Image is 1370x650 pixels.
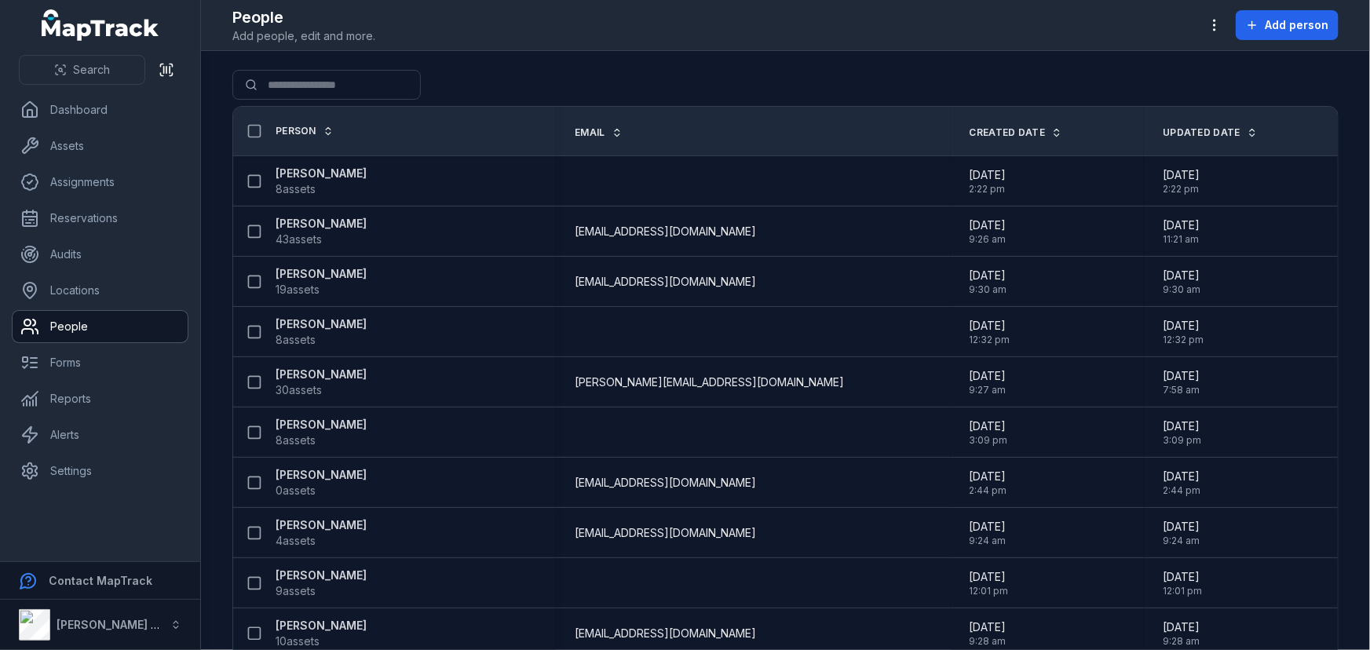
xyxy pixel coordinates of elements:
[970,318,1010,346] time: 6/6/2025, 12:32:38 PM
[970,318,1010,334] span: [DATE]
[1163,283,1200,296] span: 9:30 am
[1163,126,1258,139] a: Updated Date
[575,274,756,290] span: [EMAIL_ADDRESS][DOMAIN_NAME]
[970,585,1009,597] span: 12:01 pm
[970,384,1006,396] span: 9:27 am
[276,618,367,634] strong: [PERSON_NAME]
[970,469,1007,484] span: [DATE]
[276,467,367,483] strong: [PERSON_NAME]
[970,418,1008,434] span: [DATE]
[970,334,1010,346] span: 12:32 pm
[1163,268,1200,283] span: [DATE]
[1163,217,1200,233] span: [DATE]
[42,9,159,41] a: MapTrack
[276,533,316,549] span: 4 assets
[232,6,375,28] h2: People
[1163,318,1204,334] span: [DATE]
[970,418,1008,447] time: 8/8/2025, 3:09:04 PM
[1163,418,1201,434] span: [DATE]
[1163,167,1200,195] time: 8/20/2025, 2:22:10 PM
[1163,619,1200,635] span: [DATE]
[276,483,316,498] span: 0 assets
[276,634,320,649] span: 10 assets
[276,467,367,498] a: [PERSON_NAME]0assets
[1163,535,1200,547] span: 9:24 am
[276,517,367,549] a: [PERSON_NAME]4assets
[970,183,1006,195] span: 2:22 pm
[276,266,367,282] strong: [PERSON_NAME]
[13,166,188,198] a: Assignments
[1163,268,1200,296] time: 6/4/2025, 9:30:08 AM
[276,367,367,398] a: [PERSON_NAME]30assets
[1163,569,1202,585] span: [DATE]
[575,126,623,139] a: Email
[1163,418,1201,447] time: 8/8/2025, 3:09:04 PM
[73,62,110,78] span: Search
[1163,368,1200,396] time: 8/1/2025, 7:58:22 AM
[276,316,367,348] a: [PERSON_NAME]8assets
[276,568,367,583] strong: [PERSON_NAME]
[970,635,1006,648] span: 9:28 am
[970,167,1006,183] span: [DATE]
[1163,183,1200,195] span: 2:22 pm
[1163,318,1204,346] time: 6/6/2025, 12:32:38 PM
[1163,469,1200,497] time: 6/13/2025, 2:44:57 PM
[13,94,188,126] a: Dashboard
[1163,126,1240,139] span: Updated Date
[1163,167,1200,183] span: [DATE]
[276,382,322,398] span: 30 assets
[13,419,188,451] a: Alerts
[970,619,1006,635] span: [DATE]
[970,619,1006,648] time: 3/4/2025, 9:28:25 AM
[57,618,166,631] strong: [PERSON_NAME] Air
[276,517,367,533] strong: [PERSON_NAME]
[276,125,334,137] a: Person
[970,368,1006,384] span: [DATE]
[575,374,844,390] span: [PERSON_NAME][EMAIL_ADDRESS][DOMAIN_NAME]
[276,232,322,247] span: 43 assets
[13,239,188,270] a: Audits
[575,475,756,491] span: [EMAIL_ADDRESS][DOMAIN_NAME]
[276,332,316,348] span: 8 assets
[276,583,316,599] span: 9 assets
[276,417,367,433] strong: [PERSON_NAME]
[1163,619,1200,648] time: 3/4/2025, 9:28:25 AM
[970,519,1006,547] time: 5/12/2025, 9:24:05 AM
[1163,217,1200,246] time: 6/12/2025, 11:21:27 AM
[276,216,367,247] a: [PERSON_NAME]43assets
[276,282,320,298] span: 19 assets
[970,126,1063,139] a: Created Date
[1163,585,1202,597] span: 12:01 pm
[1163,233,1200,246] span: 11:21 am
[1163,334,1204,346] span: 12:32 pm
[1236,10,1339,40] button: Add person
[276,216,367,232] strong: [PERSON_NAME]
[13,130,188,162] a: Assets
[13,455,188,487] a: Settings
[970,268,1007,283] span: [DATE]
[575,126,605,139] span: Email
[13,383,188,414] a: Reports
[276,125,316,137] span: Person
[13,203,188,234] a: Reservations
[970,217,1006,233] span: [DATE]
[276,433,316,448] span: 8 assets
[1265,17,1328,33] span: Add person
[970,434,1008,447] span: 3:09 pm
[970,519,1006,535] span: [DATE]
[970,167,1006,195] time: 8/20/2025, 2:22:10 PM
[13,311,188,342] a: People
[970,569,1009,585] span: [DATE]
[1163,519,1200,547] time: 5/12/2025, 9:24:05 AM
[276,181,316,197] span: 8 assets
[970,569,1009,597] time: 7/10/2025, 12:01:41 PM
[1163,569,1202,597] time: 7/10/2025, 12:01:41 PM
[276,316,367,332] strong: [PERSON_NAME]
[276,266,367,298] a: [PERSON_NAME]19assets
[49,574,152,587] strong: Contact MapTrack
[1163,368,1200,384] span: [DATE]
[276,367,367,382] strong: [PERSON_NAME]
[970,268,1007,296] time: 6/4/2025, 9:30:08 AM
[13,275,188,306] a: Locations
[276,166,367,181] strong: [PERSON_NAME]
